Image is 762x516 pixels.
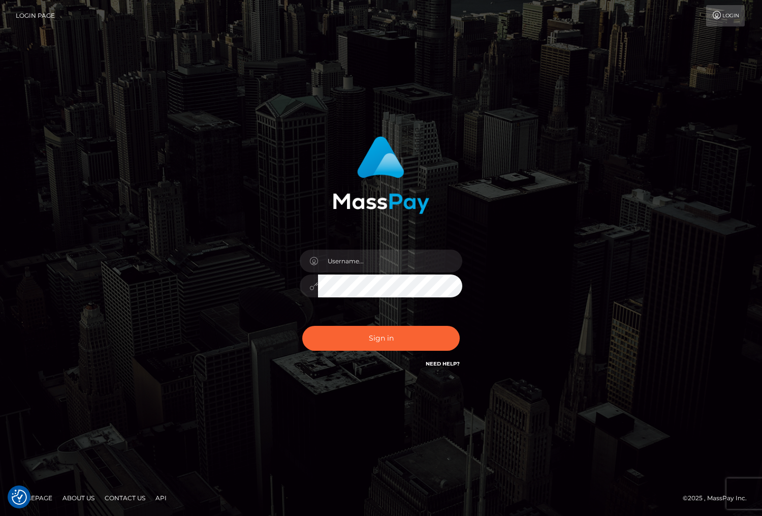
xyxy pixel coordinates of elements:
[333,136,429,214] img: MassPay Login
[101,490,149,506] a: Contact Us
[16,5,55,26] a: Login Page
[426,360,460,367] a: Need Help?
[683,493,754,504] div: © 2025 , MassPay Inc.
[12,490,27,505] img: Revisit consent button
[706,5,745,26] a: Login
[11,490,56,506] a: Homepage
[58,490,99,506] a: About Us
[318,250,462,272] input: Username...
[302,326,460,351] button: Sign in
[151,490,171,506] a: API
[12,490,27,505] button: Consent Preferences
